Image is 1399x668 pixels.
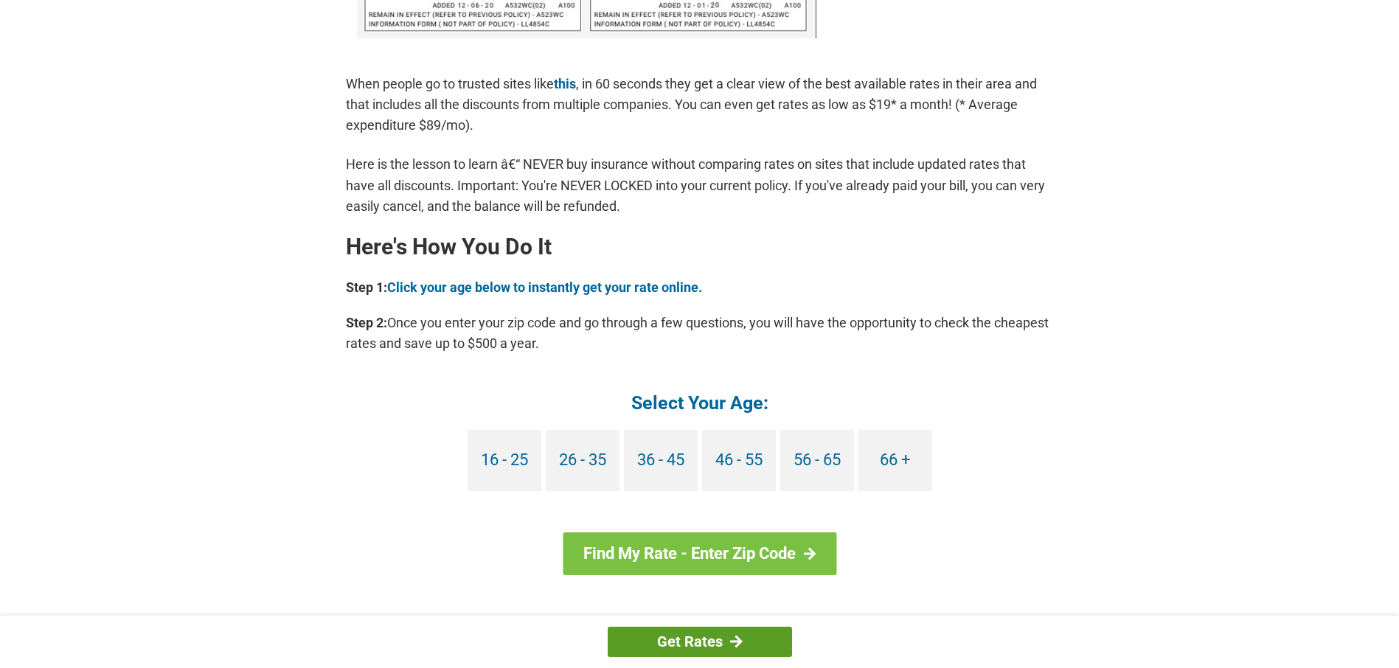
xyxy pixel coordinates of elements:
b: Step 2: [346,315,387,330]
p: Once you enter your zip code and go through a few questions, you will have the opportunity to che... [346,313,1054,354]
a: Get Rates [608,627,792,657]
a: 66 + [858,430,932,491]
h2: Here's How You Do It [346,235,1054,259]
b: Step 1: [346,279,387,295]
a: 46 - 55 [702,430,776,491]
a: Click your age below to instantly get your rate online. [387,279,702,295]
h4: Select Your Age: [346,391,1054,415]
a: 26 - 35 [546,430,619,491]
a: this [554,76,576,91]
a: 36 - 45 [624,430,698,491]
a: 56 - 65 [780,430,854,491]
p: When people go to trusted sites like , in 60 seconds they get a clear view of the best available ... [346,74,1054,136]
p: Here is the lesson to learn â€“ NEVER buy insurance without comparing rates on sites that include... [346,154,1054,216]
a: Find My Rate - Enter Zip Code [563,532,836,575]
a: 16 - 25 [468,430,541,491]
